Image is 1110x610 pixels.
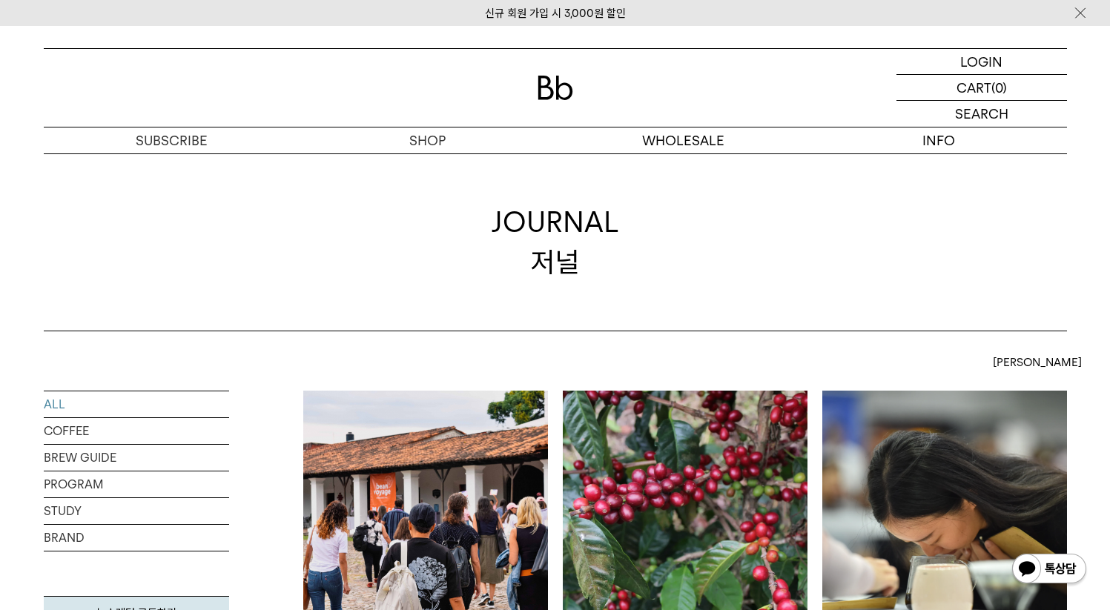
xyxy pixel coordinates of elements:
[485,7,626,20] a: 신규 회원 가입 시 3,000원 할인
[896,75,1067,101] a: CART (0)
[960,49,1002,74] p: LOGIN
[993,354,1082,371] span: [PERSON_NAME]
[44,525,229,551] a: BRAND
[492,202,619,281] div: JOURNAL 저널
[44,127,300,153] a: SUBSCRIBE
[538,76,573,100] img: 로고
[44,498,229,524] a: STUDY
[555,127,811,153] p: WHOLESALE
[44,418,229,444] a: COFFEE
[44,445,229,471] a: BREW GUIDE
[300,127,555,153] a: SHOP
[1011,552,1088,588] img: 카카오톡 채널 1:1 채팅 버튼
[955,101,1008,127] p: SEARCH
[44,471,229,497] a: PROGRAM
[957,75,991,100] p: CART
[896,49,1067,75] a: LOGIN
[991,75,1007,100] p: (0)
[811,127,1067,153] p: INFO
[44,391,229,417] a: ALL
